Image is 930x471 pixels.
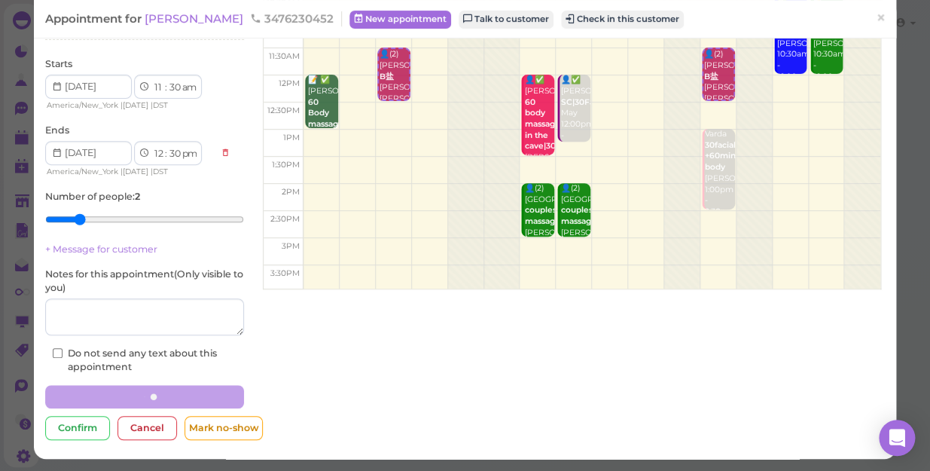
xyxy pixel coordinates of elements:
span: 12:30pm [267,106,300,115]
span: [DATE] [123,167,148,176]
b: B盐 [704,72,718,81]
label: Starts [45,57,72,71]
a: Talk to customer [459,11,553,29]
div: Appointment for [45,11,342,26]
span: 12pm [279,78,300,88]
span: 3pm [282,241,300,251]
span: 11:30am [269,51,300,61]
div: 👤(2) [GEOGRAPHIC_DATA] [PERSON_NAME]|May 2:00pm - 3:00pm [523,183,554,272]
b: SC|30Facial [560,97,607,107]
label: Ends [45,124,69,137]
span: 3476230452 [250,11,334,26]
div: | | [45,165,213,179]
b: 60 body massage in the cave|30Facial [524,97,578,151]
b: B盐 [380,72,394,81]
div: 👤✅ [PERSON_NAME] May 12:00pm - 1:15pm [560,75,590,152]
label: Do not send any text about this appointment [53,347,236,374]
b: couples massage [560,205,596,226]
div: Varda [PERSON_NAME] 1:00pm - 2:30pm [704,129,735,218]
label: Notes for this appointment ( Only visible to you ) [45,268,244,295]
div: | | [45,99,213,112]
div: Cancel [117,416,177,440]
div: 👤✅ [PERSON_NAME] [PERSON_NAME] 12:00pm - 1:30pm [523,75,554,197]
label: Number of people : [45,190,140,203]
div: 👤(2) [PERSON_NAME] [PERSON_NAME]|[PERSON_NAME] 11:30am - 12:30pm [703,49,733,138]
b: 60 Body massage [308,97,343,129]
span: 2pm [282,187,300,197]
span: 1:30pm [272,160,300,170]
div: 👤(2) [PERSON_NAME] [PERSON_NAME]|[PERSON_NAME] 11:30am - 12:30pm [379,49,409,138]
div: 📝 ✅ [PERSON_NAME] Sunny Sunny 12:00pm - 1:00pm [307,75,338,185]
div: Confirm [45,416,110,440]
span: America/New_York [47,100,118,110]
button: Check in this customer [561,11,684,29]
div: Mark no-show [184,416,263,440]
a: × [867,1,895,36]
span: × [876,8,886,29]
div: Open Intercom Messenger [879,420,915,456]
span: 3:30pm [270,268,300,278]
a: [PERSON_NAME] [145,11,246,26]
div: 👤(2) [GEOGRAPHIC_DATA] [PERSON_NAME]|May 2:00pm - 3:00pm [560,183,590,272]
span: 2:30pm [270,214,300,224]
b: couples massage [524,205,560,226]
b: 30facial +60mins body [705,140,739,172]
span: DST [153,100,168,110]
span: 1pm [283,133,300,142]
span: America/New_York [47,167,118,176]
span: DST [153,167,168,176]
b: 2 [135,191,140,202]
span: [DATE] [123,100,148,110]
input: Do not send any text about this appointment [53,348,63,358]
a: + Message for customer [45,243,157,255]
a: New appointment [349,11,451,29]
